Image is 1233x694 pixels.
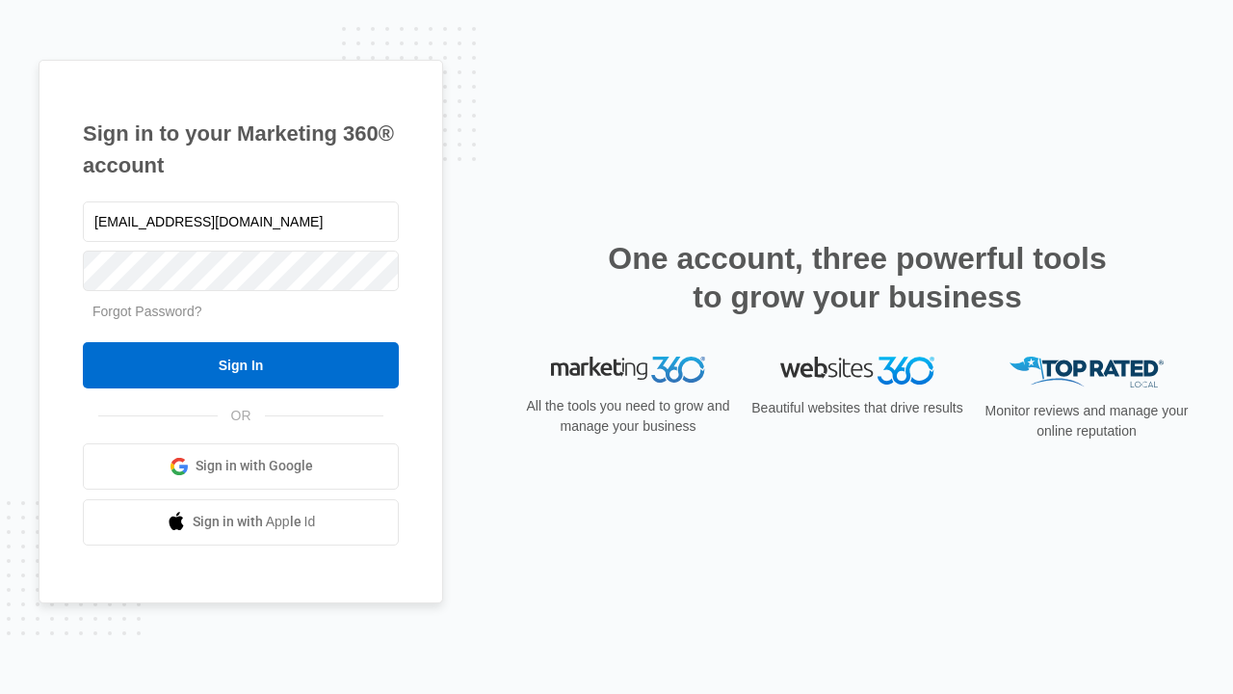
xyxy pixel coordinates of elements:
[551,357,705,384] img: Marketing 360
[520,396,736,437] p: All the tools you need to grow and manage your business
[83,443,399,490] a: Sign in with Google
[780,357,934,385] img: Websites 360
[979,401,1194,441] p: Monitor reviews and manage your online reputation
[1010,357,1164,388] img: Top Rated Local
[92,304,202,319] a: Forgot Password?
[749,398,965,418] p: Beautiful websites that drive results
[602,239,1113,316] h2: One account, three powerful tools to grow your business
[83,342,399,388] input: Sign In
[83,499,399,546] a: Sign in with Apple Id
[218,406,265,426] span: OR
[196,456,313,476] span: Sign in with Google
[83,118,399,181] h1: Sign in to your Marketing 360® account
[193,512,316,532] span: Sign in with Apple Id
[83,201,399,242] input: Email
